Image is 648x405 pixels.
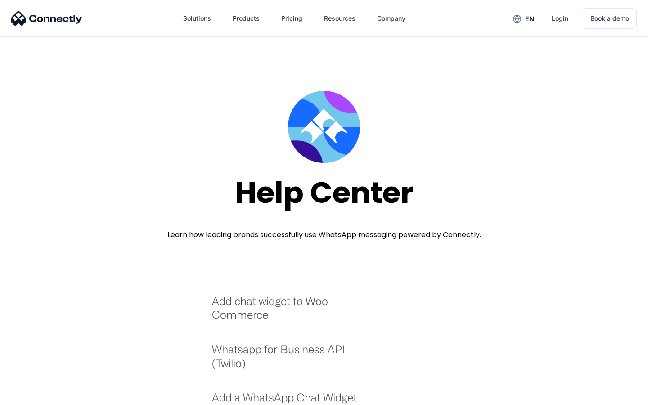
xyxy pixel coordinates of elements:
[11,11,82,26] img: Connectly Logo
[324,12,355,25] div: Resources
[377,12,405,25] div: Company
[167,229,481,240] div: Learn how leading brands successfully use WhatsApp messaging powered by Connectly.
[583,8,637,29] a: Book a demo
[183,12,211,25] div: Solutions
[544,8,576,29] a: Login
[552,12,568,25] div: Login
[525,13,534,25] div: en
[274,8,310,29] a: Pricing
[281,12,302,25] div: Pricing
[235,176,413,209] div: Help Center
[18,389,54,402] ul: Language list
[212,294,369,331] a: Add chat widget to Woo Commerce
[9,389,54,402] aside: Language selected: English
[233,12,260,25] div: Products
[212,342,369,379] a: Whatsapp for Business API (Twilio)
